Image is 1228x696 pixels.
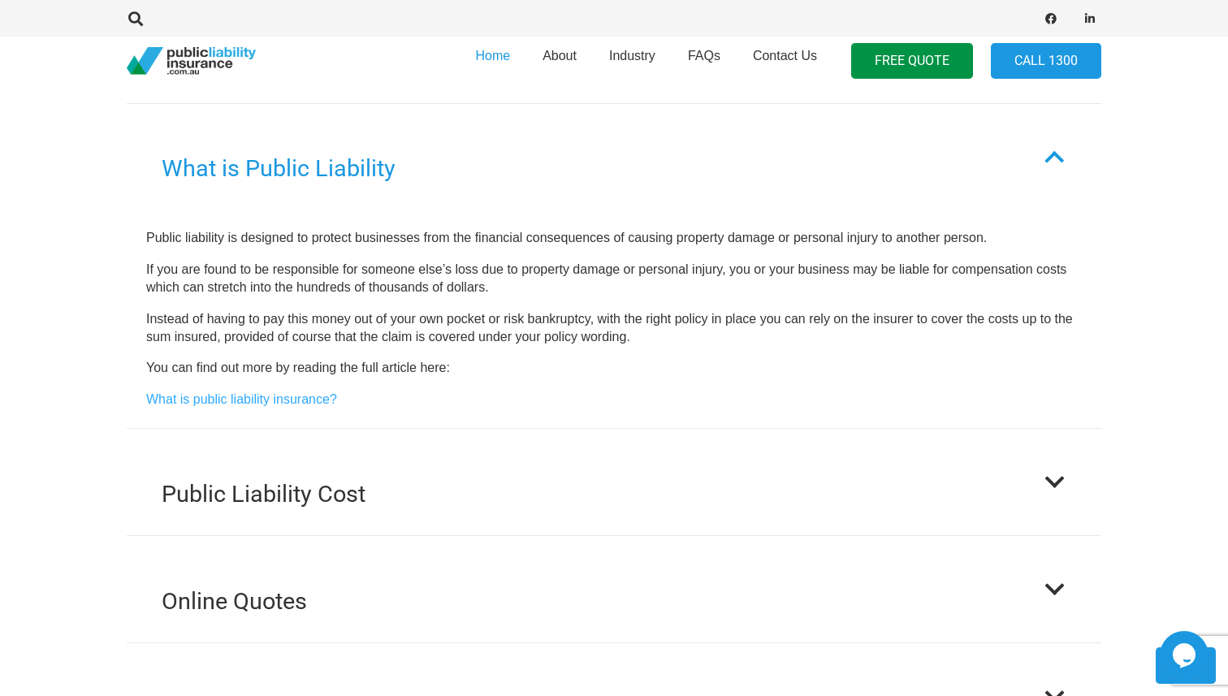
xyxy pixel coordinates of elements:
[593,32,672,90] a: Industry
[127,536,1101,642] button: Online Quotes
[146,261,1082,297] p: If you are found to be responsible for someone else’s loss due to property damage or personal inj...
[146,229,1082,247] p: Public liability is designed to protect businesses from the financial consequences of causing pro...
[672,32,737,90] a: FAQs
[543,49,577,63] span: About
[127,47,256,76] a: pli_logotransparent
[1079,7,1101,30] a: LinkedIn
[991,43,1101,80] a: Call 1300
[526,32,593,90] a: About
[851,43,973,80] a: FREE QUOTE
[146,359,1082,377] p: You can find out more by reading the full article here:
[475,49,510,63] span: Home
[146,392,337,406] a: What is public liability insurance?
[162,151,396,186] h2: What is Public Liability
[146,310,1082,347] p: Instead of having to pay this money out of your own pocket or risk bankruptcy, with the right pol...
[162,584,307,619] h2: Online Quotes
[127,104,1101,210] button: What is Public Liability
[162,477,365,512] h2: Public Liability Cost
[1040,7,1062,30] a: Facebook
[459,32,526,90] a: Home
[688,49,720,63] span: FAQs
[737,32,833,90] a: Contact Us
[119,11,152,26] a: Search
[1156,647,1216,684] a: Back to top
[127,429,1101,535] button: Public Liability Cost
[609,49,655,63] span: Industry
[753,49,817,63] span: Contact Us
[1160,631,1212,680] iframe: chat widget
